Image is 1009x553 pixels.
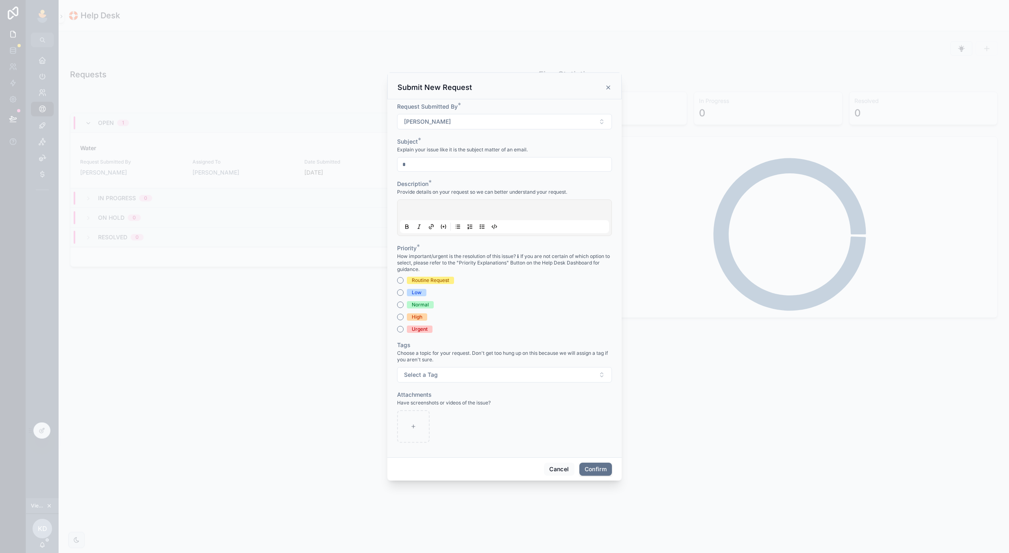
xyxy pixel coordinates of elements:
[397,103,458,110] span: Request Submitted By
[397,391,432,398] span: Attachments
[397,350,612,363] span: Choose a topic for your request. Don't get too hung up on this because we will assign a tag if yo...
[404,118,451,126] span: [PERSON_NAME]
[397,245,417,251] span: Priority
[397,253,612,273] span: How important/urgent is the resolution of this issue? ℹ If you are not certain of which option to...
[412,301,429,308] div: Normal
[397,367,612,383] button: Select Button
[412,289,422,296] div: Low
[412,326,428,333] div: Urgent
[397,146,528,153] span: Explain your issue like it is the subject matter of an email.
[397,400,491,406] span: Have screenshots or videos of the issue?
[397,341,411,348] span: Tags
[544,463,574,476] button: Cancel
[397,189,567,195] span: Provide details on your request so we can better understand your request.
[412,313,422,321] div: High
[397,83,472,92] h3: Submit New Request
[397,138,418,145] span: Subject
[412,277,449,284] div: Routine Request
[404,371,438,379] span: Select a Tag
[397,180,428,187] span: Description
[579,463,612,476] button: Confirm
[397,114,612,129] button: Select Button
